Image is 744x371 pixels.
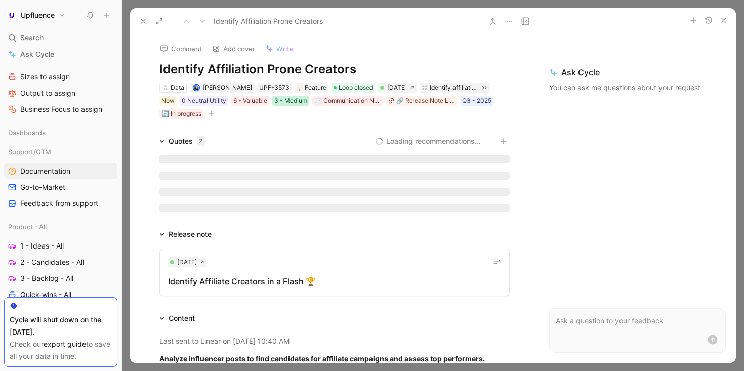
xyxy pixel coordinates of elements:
[295,83,328,93] div: 💡Feature
[4,8,68,22] button: UpfluenceUpfluence
[4,271,117,286] a: 3 - Backlog - All
[197,136,205,146] div: 2
[20,32,44,44] span: Search
[259,83,290,93] div: UPF-3573
[159,337,290,345] mark: Last sent to Linear on [DATE] 10:40 AM
[8,147,51,157] span: Support/GTM
[396,96,455,106] div: 🔗 Release Note Link
[4,219,117,234] div: Product - All
[159,61,510,77] h1: Identify Affiliation Prone Creators
[332,83,375,93] div: Loop closed
[549,81,726,94] p: You can ask me questions about your request
[4,287,117,302] a: Quick-wins - All
[169,135,205,147] div: Quotes
[20,182,65,192] span: Go-to-Market
[4,144,117,211] div: Support/GTMDocumentationGo-to-MarketFeedback from support
[4,125,117,143] div: Dashboards
[4,69,117,85] a: Sizes to assign
[20,48,54,60] span: Ask Cycle
[4,125,117,140] div: Dashboards
[314,96,381,106] div: ✉️ Communication Needed
[4,196,117,211] a: Feedback from support
[4,30,117,46] div: Search
[214,15,323,27] span: Identify Affiliation Prone Creators
[233,96,267,106] div: 6 - Valuable
[203,84,252,91] span: [PERSON_NAME]
[159,354,485,363] strong: Analyze influencer posts to find candidates for affiliate campaigns and assess top performers.
[155,135,209,147] div: Quotes2
[4,238,117,254] a: 1 - Ideas - All
[182,96,226,106] div: 0 Neutral Utility
[375,135,481,147] button: Loading recommendations...
[462,96,491,106] div: Q3 - 2025
[7,10,17,20] img: Upfluence
[10,314,112,338] div: Cycle will shut down on the [DATE].
[4,102,117,117] a: Business Focus to assign
[4,144,117,159] div: Support/GTM
[261,42,298,56] button: Write
[20,290,71,300] span: Quick-wins - All
[4,163,117,179] a: Documentation
[10,338,112,362] div: Check our to save all your data in time.
[387,83,407,93] div: [DATE]
[171,83,184,93] div: Data
[339,83,373,93] span: Loop closed
[8,128,46,138] span: Dashboards
[549,66,726,78] span: Ask Cycle
[168,275,501,287] div: Identify Affiliate Creators in a Flash 🏆
[159,249,510,296] button: [DATE]Identify Affiliate Creators in a Flash 🏆
[161,96,175,106] div: Now
[4,219,117,367] div: Product - All1 - Ideas - All2 - Candidates - All3 - Backlog - AllQuick-wins - AllConception - All...
[155,42,206,56] button: Comment
[155,312,199,324] div: Content
[297,85,303,91] img: 💡
[208,42,260,56] button: Add cover
[161,109,201,119] div: 🔄 In progress
[8,222,47,232] span: Product - All
[20,257,84,267] span: 2 - Candidates - All
[4,255,117,270] a: 2 - Candidates - All
[194,85,199,90] img: avatar
[44,340,86,348] a: export guide
[177,257,197,267] div: [DATE]
[297,83,326,93] div: Feature
[4,180,117,195] a: Go-to-Market
[274,96,307,106] div: 3 - Medium
[20,88,75,98] span: Output to assign
[169,228,212,240] div: Release note
[430,83,477,93] div: Identify affiliation prone creators
[276,44,294,53] span: Write
[4,86,117,101] a: Output to assign
[4,34,117,117] div: ProcessFeedbacks to ProcessSizes to assignOutput to assignBusiness Focus to assign
[20,104,102,114] span: Business Focus to assign
[20,198,98,209] span: Feedback from support
[169,312,195,324] div: Content
[20,166,70,176] span: Documentation
[20,241,64,251] span: 1 - Ideas - All
[155,228,216,240] div: Release note
[21,11,55,20] h1: Upfluence
[20,273,73,283] span: 3 - Backlog - All
[20,72,70,82] span: Sizes to assign
[4,47,117,62] a: Ask Cycle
